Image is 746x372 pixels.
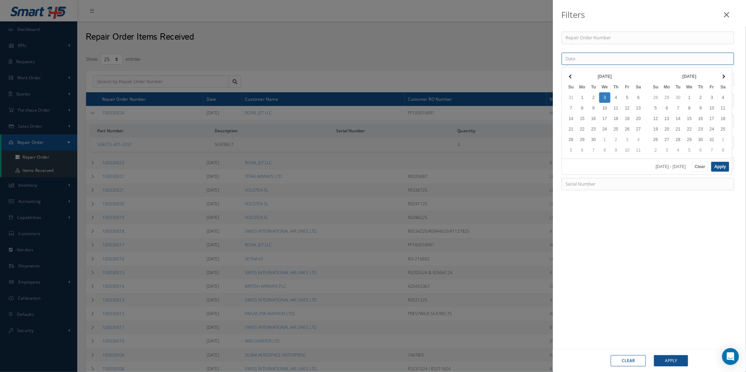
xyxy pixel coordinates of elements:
[684,92,695,103] td: 1
[599,92,610,103] td: 3
[622,103,633,113] td: 12
[565,124,577,134] td: 21
[588,113,599,124] td: 16
[718,124,729,134] td: 25
[706,134,718,145] td: 31
[565,103,577,113] td: 7
[722,348,739,365] div: Open Intercom Messenger
[706,113,718,124] td: 17
[633,103,644,113] td: 13
[718,145,729,155] td: 8
[684,124,695,134] td: 22
[661,145,673,155] td: 3
[588,145,599,155] td: 7
[577,134,588,145] td: 29
[650,92,661,103] td: 28
[718,92,729,103] td: 4
[650,113,661,124] td: 12
[706,145,718,155] td: 7
[577,82,588,92] th: Mo
[633,92,644,103] td: 6
[622,124,633,134] td: 26
[695,145,706,155] td: 6
[610,113,622,124] td: 18
[577,113,588,124] td: 15
[650,134,661,145] td: 26
[661,113,673,124] td: 13
[695,103,706,113] td: 9
[633,134,644,145] td: 4
[684,103,695,113] td: 8
[599,145,610,155] td: 8
[588,103,599,113] td: 9
[718,82,729,92] th: Sa
[577,71,633,82] th: [DATE]
[695,92,706,103] td: 2
[706,82,718,92] th: Fr
[661,92,673,103] td: 29
[588,82,599,92] th: Tu
[718,113,729,124] td: 18
[654,355,688,366] button: Apply
[695,134,706,145] td: 30
[711,162,729,172] button: Apply
[661,134,673,145] td: 27
[610,134,622,145] td: 2
[599,134,610,145] td: 1
[577,124,588,134] td: 22
[565,145,577,155] td: 5
[633,145,644,155] td: 11
[650,82,661,92] th: Su
[661,71,718,82] th: [DATE]
[684,134,695,145] td: 29
[561,9,585,20] b: Filters
[684,113,695,124] td: 15
[650,145,661,155] td: 2
[650,124,661,134] td: 19
[565,113,577,124] td: 14
[650,103,661,113] td: 5
[610,124,622,134] td: 25
[610,145,622,155] td: 9
[562,178,734,191] input: Serial Number
[599,103,610,113] td: 10
[599,113,610,124] td: 17
[611,355,646,366] button: Clear
[599,124,610,134] td: 24
[673,145,684,155] td: 4
[684,82,695,92] th: We
[673,92,684,103] td: 30
[577,103,588,113] td: 8
[718,103,729,113] td: 11
[673,103,684,113] td: 7
[565,92,577,103] td: 31
[622,145,633,155] td: 10
[588,124,599,134] td: 23
[633,113,644,124] td: 20
[673,113,684,124] td: 14
[661,124,673,134] td: 20
[718,134,729,145] td: 1
[661,82,673,92] th: Mo
[562,32,734,44] input: Repair Order Number
[661,103,673,113] td: 6
[695,124,706,134] td: 23
[577,92,588,103] td: 1
[684,145,695,155] td: 5
[565,82,577,92] th: Su
[633,124,644,134] td: 27
[706,124,718,134] td: 24
[562,53,734,65] input: Date
[692,162,708,172] button: Clear
[706,103,718,113] td: 10
[565,134,577,145] td: 28
[673,82,684,92] th: Tu
[610,82,622,92] th: Th
[622,82,633,92] th: Fr
[588,92,599,103] td: 2
[577,145,588,155] td: 6
[588,134,599,145] td: 30
[695,82,706,92] th: Th
[673,124,684,134] td: 21
[656,165,689,169] span: [DATE] - [DATE]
